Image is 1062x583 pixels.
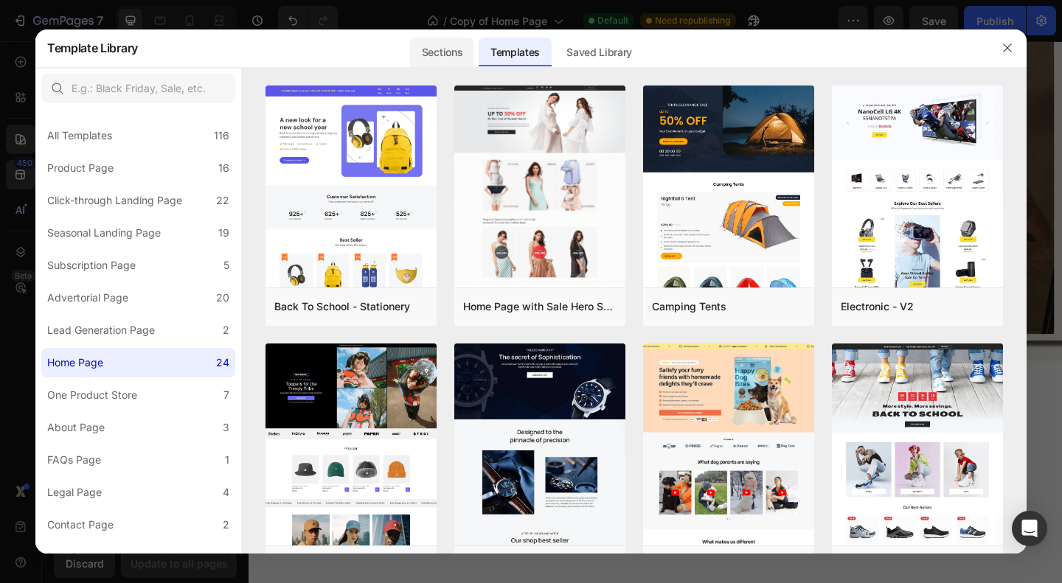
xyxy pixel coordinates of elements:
div: Contact Page [47,516,114,534]
div: Lead Generation Page [47,321,155,339]
div: 4 [223,483,229,501]
div: Subscription Page [47,256,136,274]
div: 16 [218,159,229,177]
div: 20 [216,289,229,307]
p: Balance, Freedom, and Connection [10,98,875,142]
input: E.g.: Black Friday, Sale, etc. [41,74,235,103]
div: All Templates [47,127,112,144]
div: 4 [223,548,229,566]
div: 24 [216,354,229,371]
div: 19 [218,224,229,242]
div: Advertorial Page [47,289,128,307]
div: Home Page with Sale Hero Section [463,298,617,315]
div: 1 [225,451,229,469]
div: 7 [223,386,229,404]
h2: Rich Text Editor. Editing area: main [9,97,876,144]
div: Seasonal Landing Page [47,224,161,242]
p: Where Love Grows Every Cuddle [10,157,875,192]
div: 2 [223,516,229,534]
div: Open Intercom Messenger [1012,511,1047,546]
div: Saved Library [555,38,644,67]
div: Sections [410,38,474,67]
div: Home Page [47,354,103,371]
div: Blog Post [47,548,93,566]
div: Templates [479,38,552,67]
h2: Template Library [47,29,138,67]
div: Back To School - Stationery [274,298,410,315]
div: FAQs Page [47,451,101,469]
img: tent.png [643,85,814,460]
div: Click-through Landing Page [47,192,182,209]
div: 3 [223,419,229,436]
div: 2 [223,321,229,339]
div: One Product Store [47,386,137,404]
div: Legal Page [47,483,102,501]
div: Product Page [47,159,114,177]
div: 5 [223,256,229,274]
div: About Page [47,419,105,436]
div: Electronic - V2 [841,298,914,315]
div: 22 [216,192,229,209]
div: 116 [214,127,229,144]
div: Camping Tents [652,298,726,315]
